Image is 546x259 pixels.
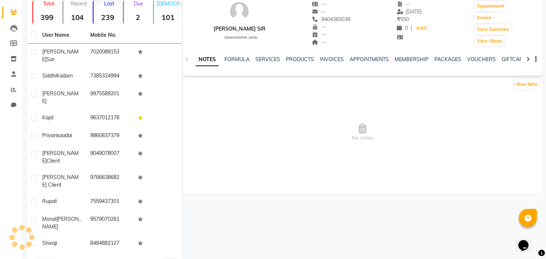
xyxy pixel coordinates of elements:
[42,72,56,79] span: Siddhi
[397,25,408,31] span: 0
[86,85,134,109] td: 9975589201
[475,13,493,23] button: Invoice
[395,56,429,63] a: MEMBERSHIP
[93,13,121,22] strong: 239
[124,13,152,22] strong: 2
[62,132,72,139] span: adai
[434,56,461,63] a: PACKAGES
[312,8,326,15] span: --
[475,36,504,46] button: View Album
[86,211,134,235] td: 9579070261
[42,216,56,222] span: monal
[86,44,134,68] td: 7020089153
[42,150,79,164] span: [PERSON_NAME]
[397,16,409,23] span: 550
[125,0,152,7] p: Due
[397,16,400,23] span: ₹
[42,216,81,230] span: [PERSON_NAME]
[515,79,539,89] button: New Note
[397,8,422,15] span: [DATE]
[515,230,539,252] iframe: chat widget
[96,0,121,7] p: Lost
[312,24,326,30] span: --
[255,56,280,63] a: SERVICES
[56,72,73,79] span: Kadam
[36,0,61,7] p: Total
[38,27,86,44] th: User Name
[286,56,314,63] a: PRODUCTS
[86,109,134,127] td: 9637012178
[196,53,219,66] a: NOTES
[86,27,134,44] th: Mobile No.
[42,174,79,188] span: [PERSON_NAME] client
[63,13,91,22] strong: 104
[312,39,326,45] span: --
[475,24,511,35] button: View Summary
[42,240,57,246] span: shivaji
[47,158,60,164] span: client
[183,96,542,169] span: No notes
[86,193,134,211] td: 7559437301
[47,56,55,63] span: sar
[415,23,428,33] a: Add
[502,56,530,63] a: GIFTCARDS
[42,132,62,139] span: priyanka
[86,235,134,253] td: 8484882127
[411,24,412,32] span: |
[214,25,266,33] div: [PERSON_NAME] sir
[42,114,53,121] span: Kapil
[228,0,250,22] img: avatar
[33,13,61,22] strong: 399
[224,36,258,39] span: [DEMOGRAPHIC_DATA]
[86,145,134,169] td: 9049078007
[312,1,326,7] span: --
[66,0,91,7] p: Recent
[467,56,496,63] a: VOUCHERS
[475,1,506,11] button: Appointment
[312,31,326,38] span: --
[86,68,134,85] td: 7385324994
[350,56,389,63] a: APPOINTMENTS
[154,13,182,22] strong: 101
[86,169,134,193] td: 9766638682
[42,198,57,204] span: rupali
[397,1,411,7] span: --
[157,0,182,7] p: [DEMOGRAPHIC_DATA]
[86,127,134,145] td: 9860837379
[312,16,351,23] span: 9404360038
[42,90,79,104] span: [PERSON_NAME]
[224,56,250,63] a: FORMULA
[320,56,344,63] a: INVOICES
[42,48,79,63] span: [PERSON_NAME]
